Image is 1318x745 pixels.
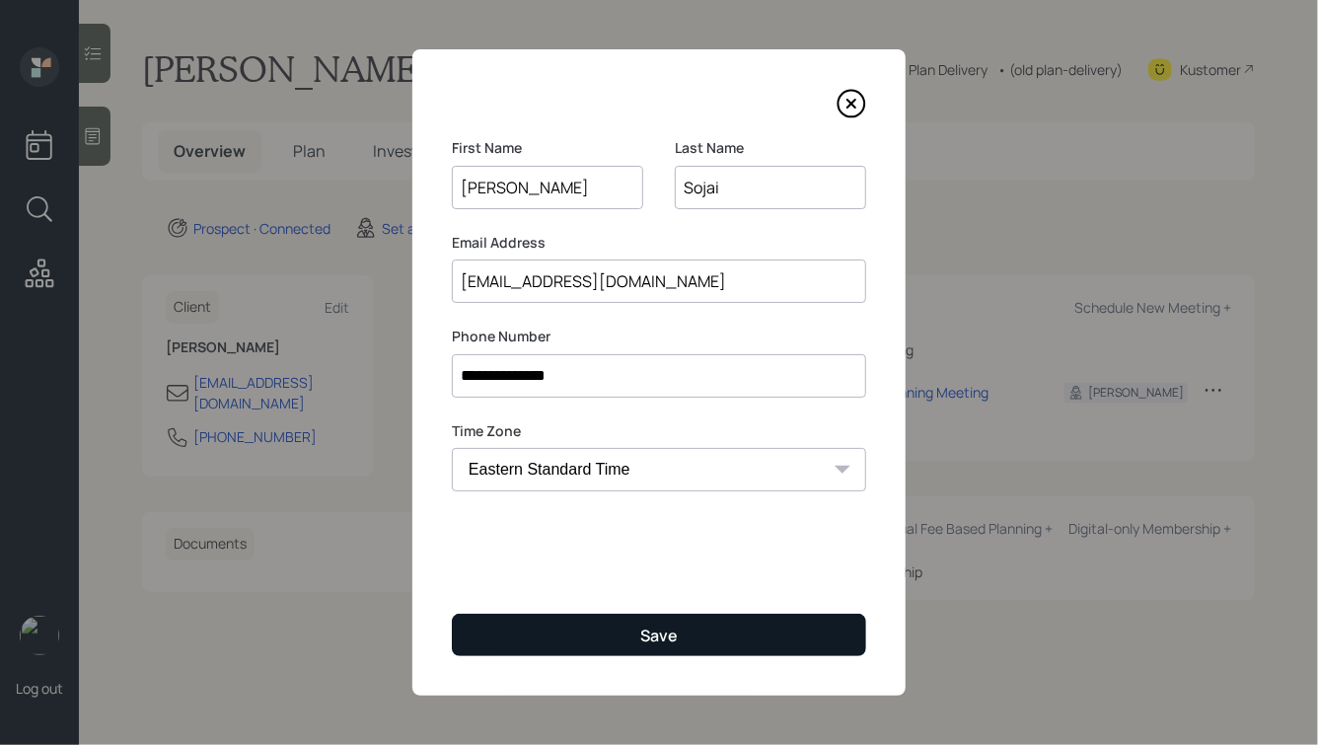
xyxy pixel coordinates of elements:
label: Last Name [675,138,866,158]
label: Phone Number [452,327,866,346]
button: Save [452,614,866,656]
label: Time Zone [452,421,866,441]
label: First Name [452,138,643,158]
label: Email Address [452,233,866,253]
div: Save [640,625,678,646]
